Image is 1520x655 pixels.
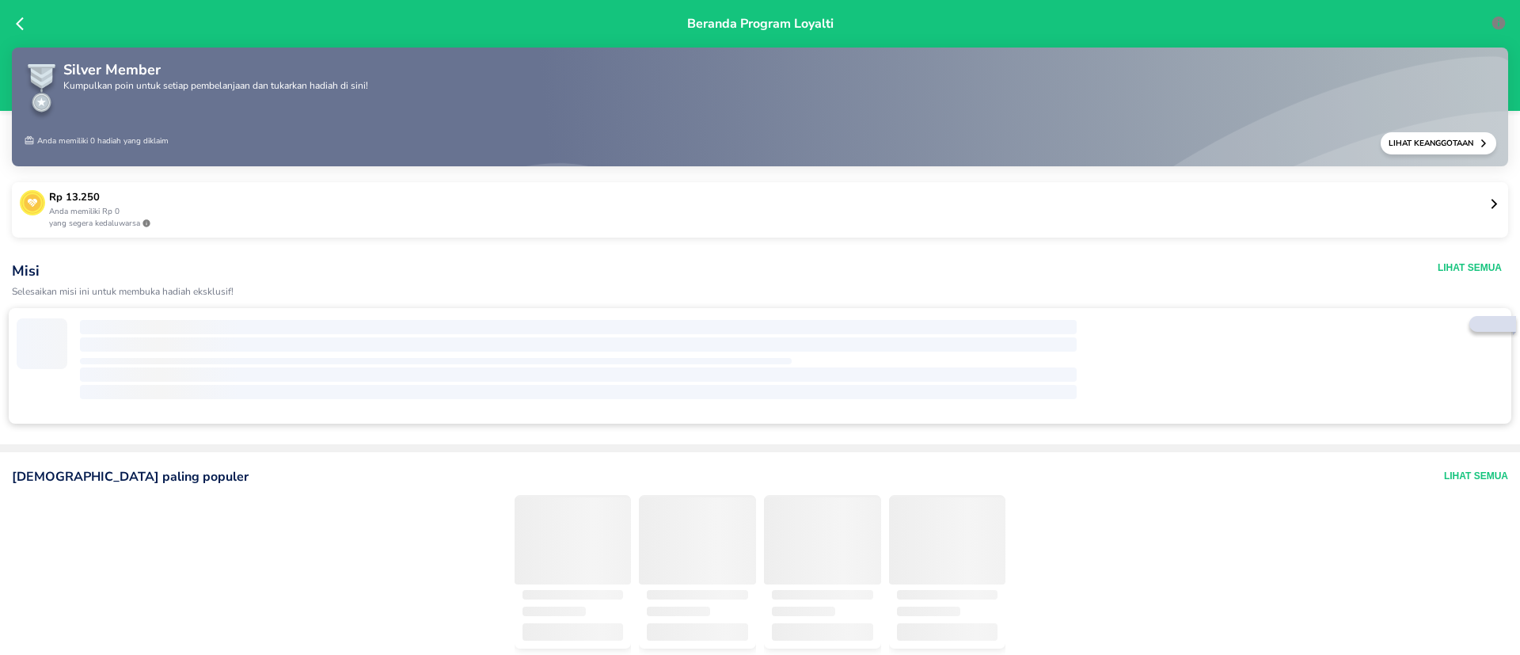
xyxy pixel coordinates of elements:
[897,607,960,616] span: ‌
[80,337,1077,352] span: ‌
[772,623,873,641] span: ‌
[639,497,756,585] span: ‌
[647,590,748,600] span: ‌
[1444,468,1508,486] button: Lihat Semua
[764,497,881,585] span: ‌
[687,14,834,98] p: Beranda Program Loyalti
[522,623,624,641] span: ‌
[772,607,835,616] span: ‌
[49,218,1488,230] p: yang segera kedaluwarsa
[897,590,998,600] span: ‌
[80,358,792,364] span: ‌
[889,497,1006,585] span: ‌
[1389,138,1479,149] p: Lihat Keanggotaan
[12,261,1128,280] p: Misi
[80,320,1077,334] span: ‌
[897,623,998,641] span: ‌
[49,190,1488,206] p: Rp 13.250
[24,132,169,154] p: Anda memiliki 0 hadiah yang diklaim
[63,59,368,81] p: Silver Member
[647,623,748,641] span: ‌
[515,497,632,585] span: ‌
[647,607,710,616] span: ‌
[12,287,1128,297] p: Selesaikan misi ini untuk membuka hadiah eksklusif!
[49,206,1488,218] p: Anda memiliki Rp 0
[80,385,1077,399] span: ‌
[1438,261,1502,274] button: Lihat Semua
[522,607,586,616] span: ‌
[772,590,873,600] span: ‌
[17,318,67,369] span: ‌
[63,81,368,90] p: Kumpulkan poin untuk setiap pembelanjaan dan tukarkan hadiah di sini!
[12,468,249,486] p: [DEMOGRAPHIC_DATA] paling populer
[80,367,1077,382] span: ‌
[522,590,624,600] span: ‌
